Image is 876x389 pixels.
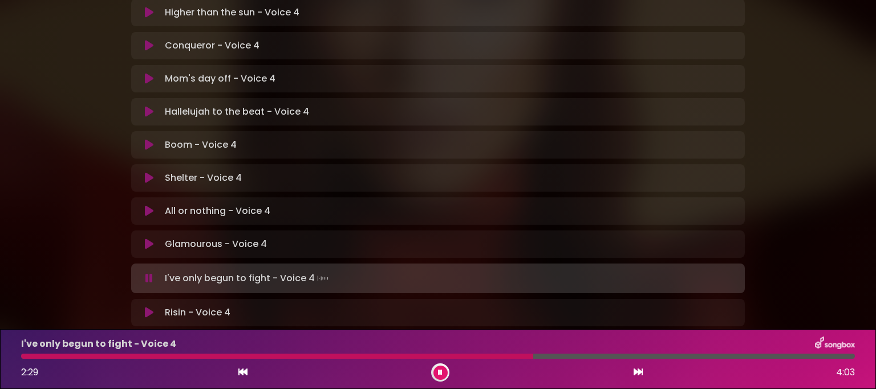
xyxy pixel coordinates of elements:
span: 2:29 [21,366,38,379]
img: waveform4.gif [315,270,331,286]
p: Risin - Voice 4 [165,306,230,319]
p: Boom - Voice 4 [165,138,237,152]
p: I've only begun to fight - Voice 4 [165,270,331,286]
span: 4:03 [836,366,855,379]
p: I've only begun to fight - Voice 4 [21,337,176,351]
p: Conqueror - Voice 4 [165,39,259,52]
p: Shelter - Voice 4 [165,171,242,185]
p: Hallelujah to the beat - Voice 4 [165,105,309,119]
img: songbox-logo-white.png [815,337,855,351]
p: Mom's day off - Voice 4 [165,72,275,86]
p: Higher than the sun - Voice 4 [165,6,299,19]
p: Glamourous - Voice 4 [165,237,267,251]
p: All or nothing - Voice 4 [165,204,270,218]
